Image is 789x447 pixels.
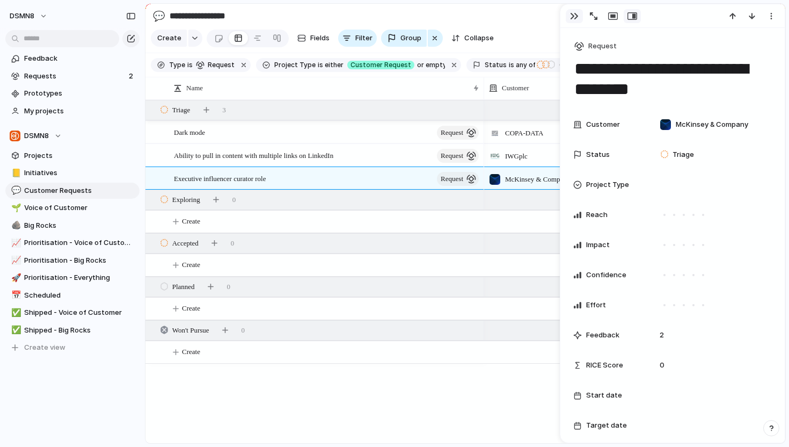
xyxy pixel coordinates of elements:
[5,165,140,181] a: 📒Initiatives
[24,185,136,196] span: Customer Requests
[441,171,463,186] span: request
[437,126,479,140] button: request
[24,272,136,283] span: Prioritisation - Everything
[416,60,445,70] span: or empty
[24,53,136,64] span: Feedback
[174,126,205,138] span: Dark mode
[505,128,543,139] span: COPA-DATA
[242,325,245,336] span: 0
[293,30,334,47] button: Fields
[5,340,140,356] button: Create view
[5,253,140,269] a: 📈Prioritisation - Big Rocks
[187,60,193,70] span: is
[464,33,494,44] span: Collapse
[24,71,126,82] span: Requests
[556,60,594,70] span: statuses
[5,200,140,216] a: 🌱Voice of Customer
[5,218,140,234] a: 🪨Big Rocks
[505,151,528,162] span: IWGplc
[182,347,200,357] span: Create
[24,307,136,318] span: Shipped - Voice of Customer
[151,30,187,47] button: Create
[24,255,136,266] span: Prioritisation - Big Rocks
[10,272,20,283] button: 🚀
[172,238,199,249] span: Accepted
[586,240,610,250] span: Impact
[5,183,140,199] a: 💬Customer Requests
[5,322,140,338] div: ✅Shipped - Big Rocks
[437,149,479,163] button: request
[232,194,236,205] span: 0
[5,8,53,25] button: DSMN8
[556,61,565,69] span: 6
[586,119,620,130] span: Customer
[514,60,535,70] span: any of
[400,33,421,44] span: Group
[5,270,140,286] a: 🚀Prioritisation - Everything
[5,287,140,304] div: 📅Scheduled
[345,59,448,71] button: Customer Requestor empty
[10,325,20,336] button: ✅
[586,179,629,190] span: Project Type
[227,282,231,292] span: 0
[310,33,330,44] span: Fields
[316,59,346,71] button: iseither
[185,59,195,71] button: is
[5,103,140,119] a: My projects
[231,238,235,249] span: 0
[655,330,668,341] span: 2
[24,106,136,117] span: My projects
[182,303,200,314] span: Create
[485,60,507,70] span: Status
[24,220,136,231] span: Big Rocks
[186,83,203,93] span: Name
[24,168,136,178] span: Initiatives
[24,88,136,99] span: Prototypes
[10,290,20,301] button: 📅
[338,30,377,47] button: Filter
[676,119,748,130] span: McKinsey & Company
[11,167,19,179] div: 📒
[11,289,19,301] div: 📅
[11,254,19,266] div: 📈
[172,194,200,205] span: Exploring
[586,270,626,280] span: Confidence
[5,128,140,144] button: DSMN8
[318,60,323,70] span: is
[5,85,140,102] a: Prototypes
[586,360,623,371] span: RICE Score
[588,41,617,52] span: Request
[323,60,344,70] span: either
[182,259,200,270] span: Create
[150,8,167,25] button: 💬
[11,202,19,214] div: 🌱
[204,60,235,70] span: request
[10,220,20,231] button: 🪨
[153,9,165,23] div: 💬
[11,272,19,284] div: 🚀
[172,325,209,336] span: Won't Pursue
[10,237,20,248] button: 📈
[586,210,608,220] span: Reach
[505,174,570,185] span: McKinsey & Company
[24,290,136,301] span: Scheduled
[169,60,185,70] span: Type
[5,148,140,164] a: Projects
[586,149,610,160] span: Status
[24,342,65,353] span: Create view
[586,300,606,311] span: Effort
[673,149,694,160] span: Triage
[355,33,372,44] span: Filter
[5,305,140,321] a: ✅Shipped - Voice of Customer
[11,307,19,319] div: ✅
[10,185,20,196] button: 💬
[447,30,498,47] button: Collapse
[274,60,316,70] span: Project Type
[24,325,136,336] span: Shipped - Big Rocks
[509,60,514,70] span: is
[24,237,136,248] span: Prioritisation - Voice of Customer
